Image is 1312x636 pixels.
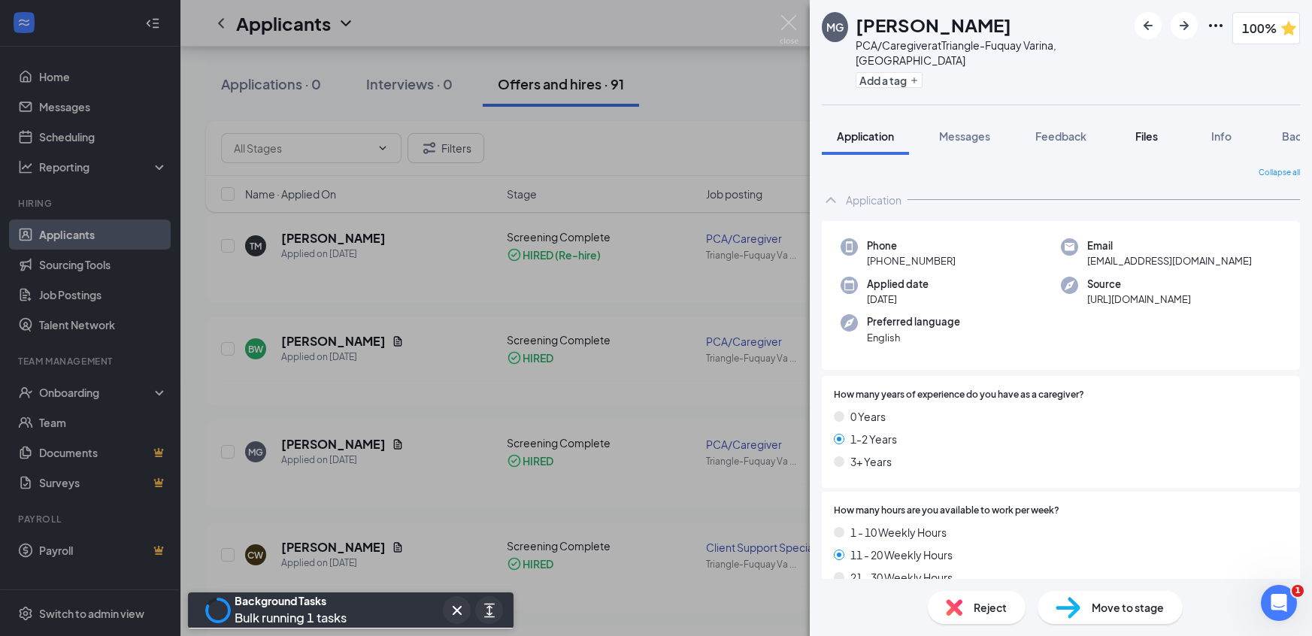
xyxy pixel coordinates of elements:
iframe: Intercom live chat [1261,585,1297,621]
button: PlusAdd a tag [856,72,923,88]
span: 3+ Years [850,453,892,470]
span: Messages [939,129,990,143]
svg: ArrowRight [1175,17,1193,35]
svg: ArrowLeftNew [1139,17,1157,35]
span: Files [1135,129,1158,143]
div: Application [846,192,901,207]
span: 0 Years [850,408,886,425]
span: [DATE] [867,292,929,307]
svg: Plus [910,76,919,85]
span: Bulk running 1 tasks [235,610,347,625]
svg: Cross [448,601,466,619]
span: 11 - 20 Weekly Hours [850,547,953,563]
span: Phone [867,238,956,253]
span: Email [1087,238,1252,253]
span: Reject [974,599,1007,616]
span: Applied date [867,277,929,292]
button: ArrowRight [1171,12,1198,39]
span: 21 - 30 Weekly Hours [850,569,953,586]
span: How many years of experience do you have as a caregiver? [834,388,1084,402]
span: 1-2 Years [850,431,897,447]
h1: [PERSON_NAME] [856,12,1011,38]
div: MG [826,20,844,35]
span: English [867,330,960,345]
svg: ArrowsExpand [480,601,498,619]
span: Info [1212,129,1232,143]
span: Application [837,129,894,143]
div: PCA/Caregiver at Triangle-Fuquay Varina, [GEOGRAPHIC_DATA] [856,38,1127,68]
span: [EMAIL_ADDRESS][DOMAIN_NAME] [1087,253,1252,268]
span: [PHONE_NUMBER] [867,253,956,268]
span: [URL][DOMAIN_NAME] [1087,292,1191,307]
span: Move to stage [1092,599,1165,616]
span: 1 [1292,585,1304,597]
button: ArrowLeftNew [1135,12,1162,39]
span: How many hours are you available to work per week? [834,504,1059,518]
svg: Ellipses [1207,17,1225,35]
span: Source [1087,277,1191,292]
span: Collapse all [1259,167,1300,179]
svg: ChevronUp [822,191,840,209]
div: Background Tasks [235,593,347,608]
span: 100% [1242,19,1277,38]
span: Preferred language [867,314,960,329]
span: Feedback [1035,129,1086,143]
span: 1 - 10 Weekly Hours [850,524,947,541]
